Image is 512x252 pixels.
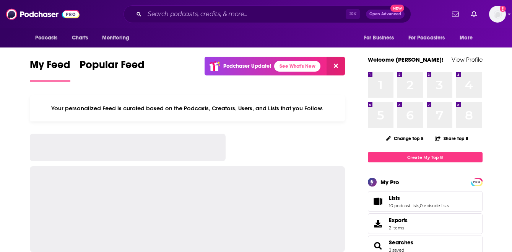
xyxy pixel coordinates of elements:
button: Show profile menu [489,6,506,23]
a: Show notifications dropdown [449,8,462,21]
span: Charts [72,33,88,43]
a: Lists [389,195,449,201]
a: Lists [371,196,386,207]
span: More [460,33,473,43]
span: Exports [389,217,408,224]
a: Exports [368,213,483,234]
img: User Profile [489,6,506,23]
span: Popular Feed [80,58,145,76]
button: open menu [97,31,139,45]
div: Search podcasts, credits, & more... [124,5,411,23]
span: Open Advanced [369,12,401,16]
span: Lists [389,195,400,201]
a: Show notifications dropdown [468,8,480,21]
button: open menu [359,31,404,45]
div: My Pro [380,178,399,186]
span: For Podcasters [408,33,445,43]
span: Podcasts [35,33,58,43]
a: 10 podcast lists [389,203,419,208]
span: Lists [368,191,483,212]
button: Open AdvancedNew [366,10,405,19]
img: Podchaser - Follow, Share and Rate Podcasts [6,7,80,21]
input: Search podcasts, credits, & more... [145,8,346,20]
span: For Business [364,33,394,43]
p: Podchaser Update! [223,63,271,69]
button: Share Top 8 [434,131,469,146]
a: Popular Feed [80,58,145,82]
span: Exports [371,218,386,229]
a: Welcome [PERSON_NAME]! [368,56,444,63]
a: View Profile [452,56,483,63]
a: Create My Top 8 [368,152,483,162]
span: My Feed [30,58,70,76]
span: Logged in as broadleafbooks_ [489,6,506,23]
a: My Feed [30,58,70,82]
span: PRO [472,179,481,185]
a: 0 episode lists [420,203,449,208]
button: open menu [403,31,456,45]
a: PRO [472,179,481,185]
span: , [419,203,420,208]
span: Monitoring [102,33,129,43]
a: Charts [67,31,93,45]
a: See What's New [274,61,320,72]
a: Searches [389,239,413,246]
svg: Add a profile image [500,6,506,12]
button: open menu [30,31,68,45]
span: 2 items [389,225,408,231]
span: New [390,5,404,12]
a: Searches [371,241,386,251]
button: Change Top 8 [381,134,429,143]
span: ⌘ K [346,9,360,19]
button: open menu [454,31,482,45]
div: Your personalized Feed is curated based on the Podcasts, Creators, Users, and Lists that you Follow. [30,95,345,121]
